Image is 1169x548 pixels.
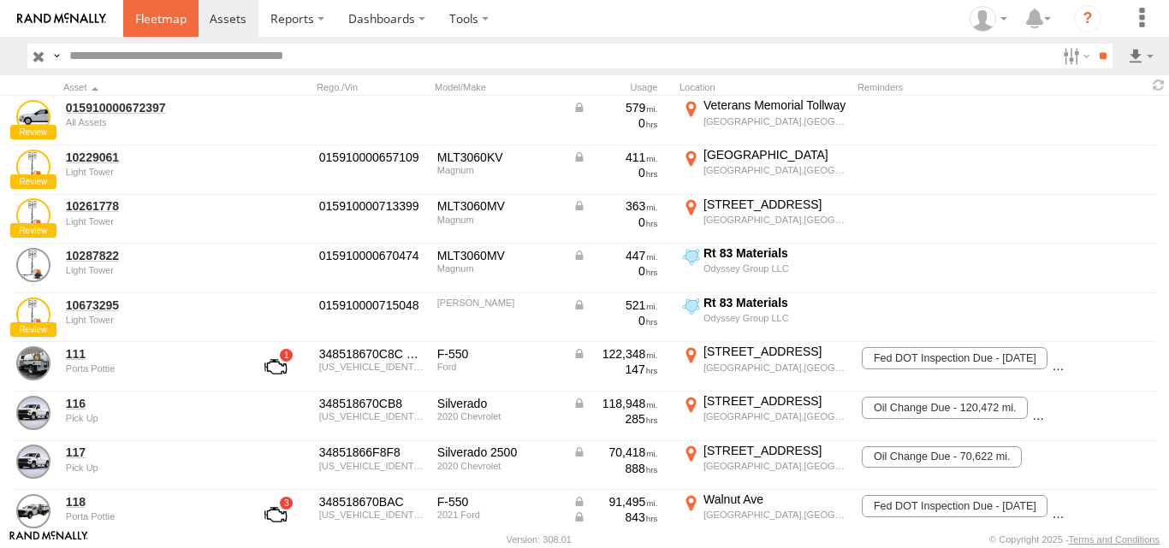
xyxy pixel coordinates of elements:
div: Wacker [437,298,561,308]
i: ? [1074,5,1101,32]
div: Silverado 2500 [437,445,561,460]
a: View Asset Details [16,198,50,233]
div: Data from Vehicle CANbus [573,494,658,510]
div: 285 [573,411,658,427]
div: [GEOGRAPHIC_DATA] [703,147,848,162]
div: [GEOGRAPHIC_DATA],[GEOGRAPHIC_DATA] [703,164,848,176]
div: [STREET_ADDRESS] [703,393,848,409]
div: Ford [437,362,561,372]
div: 348518670CB8 [319,396,425,411]
div: 0 [573,313,658,328]
div: F-550 [437,494,561,510]
div: Reminders [857,81,1010,93]
div: Data from Vehicle CANbus [573,445,658,460]
span: Fed DOT Inspection Due - 11/01/2025 [862,495,1047,517]
a: View Asset with Fault/s [244,346,307,387]
div: Data from Vehicle CANbus [573,298,658,313]
div: undefined [66,315,232,325]
div: undefined [66,463,232,473]
div: [STREET_ADDRESS] [703,443,848,458]
div: Data from Vehicle CANbus [573,396,658,411]
a: 117 [66,445,232,460]
a: View Asset Details [16,248,50,282]
label: Search Query [50,44,63,68]
div: Data from Vehicle CANbus [573,150,658,165]
div: [GEOGRAPHIC_DATA],[GEOGRAPHIC_DATA] [703,214,848,226]
div: 1FDUF5GY8KEE07252 [319,362,425,372]
div: 0 [573,263,658,279]
a: 10261778 [66,198,232,214]
a: 10229061 [66,150,232,165]
label: Click to View Current Location [679,197,851,243]
div: 34851866F8F8 [319,445,425,460]
div: MLT3060MV [437,198,561,214]
div: 015910000657109 [319,150,425,165]
img: rand-logo.svg [17,13,106,25]
div: [GEOGRAPHIC_DATA],[GEOGRAPHIC_DATA] [703,410,848,422]
div: 888 [573,461,658,476]
div: 0 [573,115,658,131]
a: View Asset with Fault/s [244,494,307,535]
div: Data from Vehicle CANbus [573,248,658,263]
div: undefined [66,363,232,374]
div: 348518670C8C GX6 [319,346,425,362]
div: 2020 Chevrolet [437,411,561,421]
a: 118 [66,494,232,510]
div: Data from Vehicle CANbus [573,346,658,362]
div: F-550 [437,346,561,362]
label: Search Filter Options [1056,44,1093,68]
a: 10287822 [66,248,232,263]
a: View Asset Details [16,298,50,332]
a: 015910000672397 [66,100,232,115]
div: [GEOGRAPHIC_DATA],[GEOGRAPHIC_DATA] [703,362,848,374]
div: Click to Sort [63,81,234,93]
div: 015910000670474 [319,248,425,263]
span: Oil Change Due - 70,622 mi. [862,446,1022,468]
div: [GEOGRAPHIC_DATA],[GEOGRAPHIC_DATA] [703,460,848,472]
div: 2021 Ford [437,510,561,520]
div: Location [679,81,851,93]
div: Data from Vehicle CANbus [573,198,658,214]
div: Data from Vehicle CANbus [573,100,658,115]
div: Model/Make [435,81,563,93]
div: © Copyright 2025 - [989,534,1160,545]
div: undefined [66,216,232,227]
a: Terms and Conditions [1069,534,1160,545]
div: [STREET_ADDRESS] [703,197,848,212]
div: Rego./Vin [317,81,428,93]
div: undefined [66,413,232,423]
label: Click to View Current Location [679,147,851,193]
label: Click to View Current Location [679,443,851,489]
div: undefined [66,167,232,177]
span: Oil Change Due - 120,472 mi. [862,397,1028,419]
a: 116 [66,396,232,411]
div: Version: 308.01 [507,534,572,545]
div: undefined [66,117,232,127]
a: View Asset Details [16,346,50,380]
div: Rt 83 Materials [703,295,848,310]
div: [STREET_ADDRESS] [703,344,848,359]
label: Export results as... [1126,44,1155,68]
div: Odyssey Group LLC [703,262,848,274]
div: MLT3060KV [437,150,561,165]
label: Click to View Current Location [679,492,851,538]
label: Click to View Current Location [679,97,851,144]
div: Usage [570,81,673,93]
a: View Asset Details [16,445,50,479]
div: 147 [573,362,658,377]
div: undefined [66,265,232,275]
span: Refresh [1148,77,1169,93]
label: Click to View Current Location [679,295,851,341]
div: MLT3060MV [437,248,561,263]
div: Data from Vehicle CANbus [573,510,658,525]
div: Magnum [437,215,561,225]
div: 348518670BAC [319,494,425,510]
span: Fed DOT Inspection Due - 11/01/2025 [862,347,1047,369]
label: Click to View Current Location [679,344,851,390]
div: Veterans Memorial Tollway [703,97,848,113]
a: Visit our Website [9,531,88,548]
div: [GEOGRAPHIC_DATA],[GEOGRAPHIC_DATA] [703,115,848,127]
div: 0 [573,215,658,230]
div: 2020 Chevrolet [437,461,561,471]
label: Click to View Current Location [679,245,851,292]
